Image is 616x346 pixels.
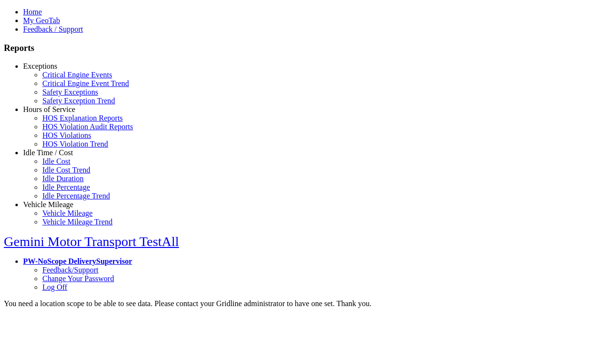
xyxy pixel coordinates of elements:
a: HOS Violation Trend [42,140,108,148]
a: Feedback / Support [23,25,83,33]
a: Feedback/Support [42,266,98,274]
a: HOS Explanation Reports [42,114,123,122]
a: Gemini Motor Transport TestAll [4,234,179,249]
h3: Reports [4,43,612,53]
a: HOS Violations [42,131,91,139]
a: Critical Engine Event Trend [42,79,129,87]
a: Idle Time / Cost [23,148,73,157]
a: My GeoTab [23,16,60,25]
a: Safety Exceptions [42,88,98,96]
a: Idle Cost Trend [42,166,90,174]
a: Idle Percentage Trend [42,192,110,200]
a: Vehicle Mileage [42,209,92,217]
a: Idle Percentage [42,183,90,191]
div: You need a location scope to be able to see data. Please contact your Gridline administrator to h... [4,299,612,308]
a: PW-NoScope DeliverySupervisor [23,257,132,265]
a: Change Your Password [42,274,114,283]
a: Idle Duration [42,174,84,183]
a: HOS Violation Audit Reports [42,123,133,131]
a: Vehicle Mileage [23,200,73,209]
a: Log Off [42,283,67,291]
a: Vehicle Mileage Trend [42,218,113,226]
a: Exceptions [23,62,57,70]
a: Home [23,8,42,16]
a: Safety Exception Trend [42,97,115,105]
a: Idle Cost [42,157,70,165]
a: Hours of Service [23,105,75,113]
a: Critical Engine Events [42,71,112,79]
